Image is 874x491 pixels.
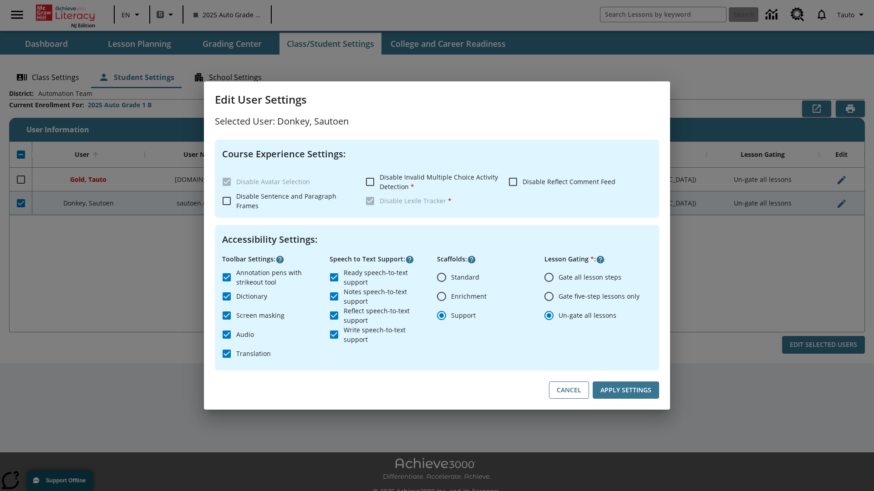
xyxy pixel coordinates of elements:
p: Lesson Gating : [544,254,652,264]
button: Click here to know more about [405,255,414,264]
span: Gate all lesson steps [559,272,621,282]
span: Audio [236,330,254,339]
button: Click here to know more about [275,255,285,264]
h4: Course Experience Settings : [222,147,652,161]
label: These settings are specific to individual classes. To see these settings or make changes, please ... [217,172,358,191]
p: Speech to Text Support : [330,254,437,264]
label: These settings are specific to individual classes. To see these settings or make changes, please ... [361,191,502,210]
span: Disable Invalid Multiple Choice Activity Detection [380,173,498,191]
span: Write speech-to-text support [344,325,430,344]
span: Annotation pens with strikeout tool [236,268,322,287]
p: Selected User: Donkey, Sautoen [215,114,659,129]
span: Standard [451,272,479,282]
span: Disable Avatar Selection [236,177,310,186]
span: Translation [236,349,271,358]
span: Un-gate all lessons [559,311,616,320]
span: Support [451,311,476,320]
span: Gate five-step lessons only [559,291,640,301]
button: Apply Settings [593,381,659,399]
span: Notes speech-to-text support [344,287,430,306]
span: Disable Lexile Tracker [380,196,452,205]
span: Reflect speech-to-text support [344,306,430,325]
button: Click here to know more about [467,255,476,264]
span: Screen masking [236,311,285,320]
button: Click here to know more about [596,255,605,264]
span: Enrichment [451,291,487,301]
span: Disable Reflect Comment Feed [523,177,615,186]
span: Disable Sentence and Paragraph Frames [236,192,336,210]
span: Ready speech-to-text support [344,268,430,287]
h3: Edit User Settings [215,92,659,107]
h4: Accessibility Settings : [222,232,652,247]
p: Toolbar Settings : [222,254,330,264]
p: Scaffolds : [437,254,544,264]
span: Dictionary [236,291,267,301]
button: Cancel [549,381,589,399]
